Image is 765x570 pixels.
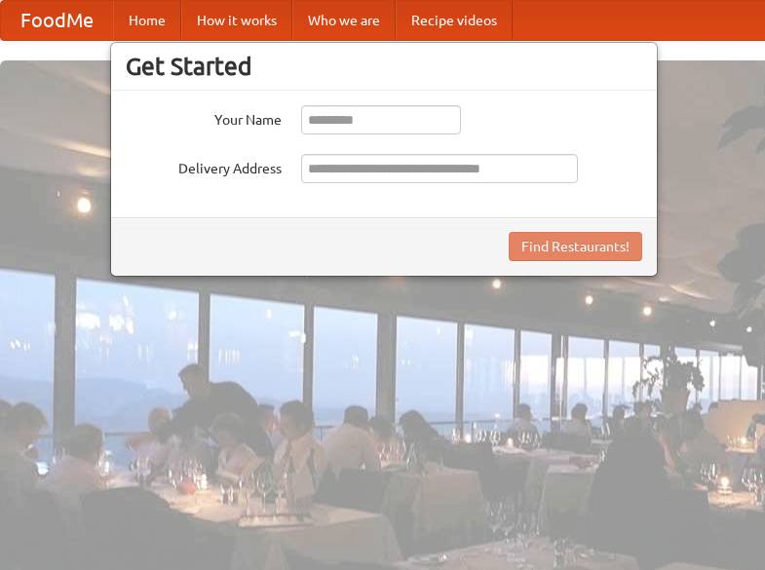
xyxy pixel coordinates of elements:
[126,154,282,178] label: Delivery Address
[292,1,396,40] a: Who we are
[396,1,513,40] a: Recipe videos
[181,1,292,40] a: How it works
[113,1,181,40] a: Home
[1,1,113,40] a: FoodMe
[509,232,642,261] button: Find Restaurants!
[126,52,642,81] h3: Get Started
[126,105,282,130] label: Your Name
